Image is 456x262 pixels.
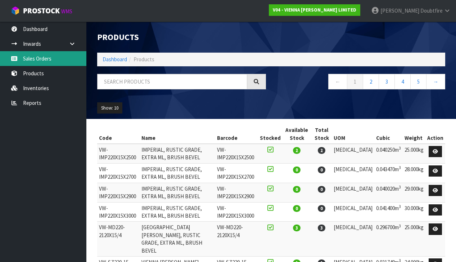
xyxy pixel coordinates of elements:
span: 2 [318,147,325,154]
td: VW-IMP220X15X2500 [215,144,258,163]
td: VW-IMP220X15X2900 [97,183,140,202]
th: Code [97,124,140,144]
th: Available Stock [283,124,311,144]
th: Name [140,124,215,144]
sup: 3 [399,165,401,170]
th: Cubic [374,124,403,144]
td: VW-IMP220X15X2700 [97,163,140,183]
td: [MEDICAL_DATA] [332,163,374,183]
sup: 3 [399,185,401,190]
td: VW-IMP220X15X2700 [215,163,258,183]
span: ProStock [23,6,60,15]
td: 28.000kg [403,163,425,183]
td: 30.000kg [403,202,425,222]
sup: 3 [399,204,401,209]
a: 4 [394,74,411,89]
span: 2 [293,147,301,154]
span: 3 [318,225,325,231]
td: [GEOGRAPHIC_DATA][PERSON_NAME], RUSTIC GRADE, EXTRA ML, BRUSH BEVEL [140,222,215,257]
span: 0 [318,186,325,193]
th: Total Stock [311,124,332,144]
span: 0 [293,186,301,193]
td: 29.000kg [403,183,425,202]
span: 0 [318,166,325,173]
small: WMS [61,8,72,15]
img: cube-alt.png [11,6,20,15]
td: VW-IMP220X15X3000 [215,202,258,222]
td: [MEDICAL_DATA] [332,202,374,222]
span: 0 [293,205,301,212]
td: VW-MD220-2120X15/4 [215,222,258,257]
td: 25.000kg [403,144,425,163]
td: 25.000kg [403,222,425,257]
a: ← [328,74,347,89]
span: 0 [318,205,325,212]
h1: Products [97,32,266,42]
th: UOM [332,124,374,144]
span: 3 [293,225,301,231]
th: Stocked [258,124,283,144]
th: Action [425,124,445,144]
th: Weight [403,124,425,144]
a: 1 [347,74,363,89]
th: Barcode [215,124,258,144]
td: 0.043470m [374,163,403,183]
span: Doubtfire [420,7,443,14]
a: Dashboard [103,56,127,63]
td: VW-IMP220X15X2900 [215,183,258,202]
td: IMPERIAL, RUSTIC GRADE, EXTRA ML, BRUSH BEVEL [140,163,215,183]
sup: 3 [399,223,401,228]
td: IMPERIAL, RUSTIC GRADE, EXTRA ML, BRUSH BEVEL [140,183,215,202]
span: [PERSON_NAME] [380,7,419,14]
span: Products [134,56,154,63]
td: VW-IMP220X15X2500 [97,144,140,163]
td: IMPERIAL, RUSTIC GRADE, EXTRA ML, BRUSH BEVEL [140,202,215,222]
a: → [426,74,445,89]
td: 0.041400m [374,202,403,222]
td: 0.040250m [374,144,403,163]
td: VW-MD220-2120X15/4 [97,222,140,257]
td: [MEDICAL_DATA] [332,144,374,163]
td: 0.296700m [374,222,403,257]
td: [MEDICAL_DATA] [332,183,374,202]
td: IMPERIAL, RUSTIC GRADE, EXTRA ML, BRUSH BEVEL [140,144,215,163]
sup: 3 [399,146,401,151]
nav: Page navigation [277,74,446,92]
a: 5 [410,74,426,89]
a: 3 [379,74,395,89]
td: VW-IMP220X15X3000 [97,202,140,222]
td: 0.040020m [374,183,403,202]
strong: V04 - VIENNA [PERSON_NAME] LIMITED [273,7,356,13]
button: Show: 10 [97,102,122,114]
a: 2 [363,74,379,89]
span: 0 [293,166,301,173]
td: [MEDICAL_DATA] [332,222,374,257]
input: Search products [97,74,247,89]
